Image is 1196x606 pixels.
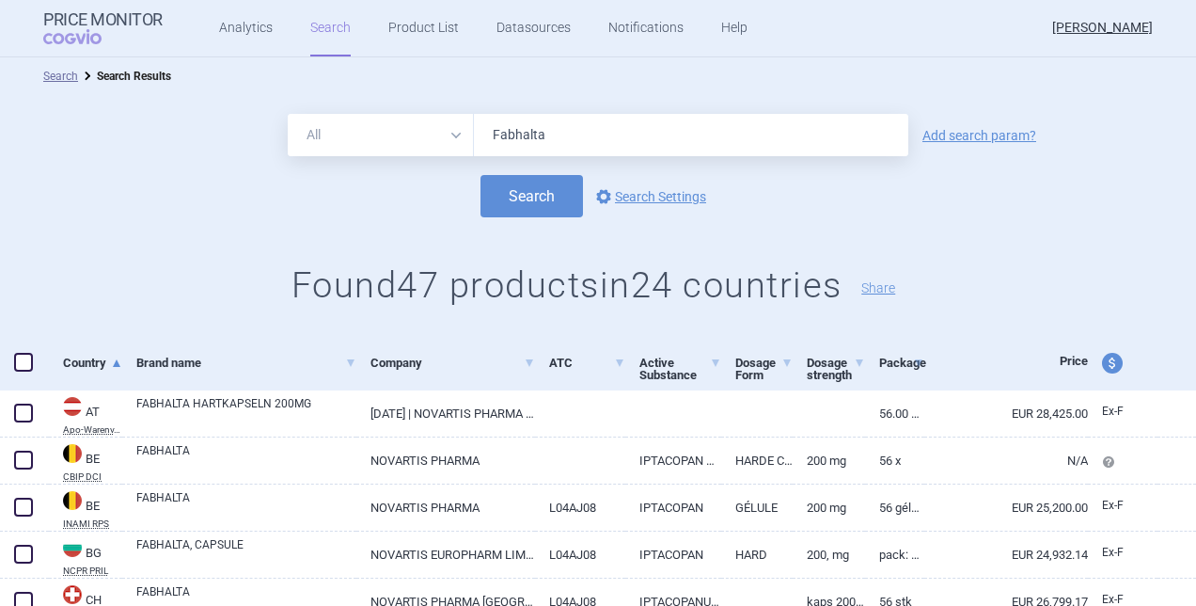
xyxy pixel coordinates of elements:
[63,397,82,416] img: Austria
[136,340,356,386] a: Brand name
[535,532,625,578] a: L04AJ08
[43,10,163,46] a: Price MonitorCOGVIO
[136,395,356,429] a: FABHALTA HARTKAPSELN 200MG
[793,485,864,531] a: 200 mg
[1102,405,1124,418] span: Ex-factory price
[924,438,1088,484] a: N/A
[49,442,122,482] a: BEBECBIP DCI
[43,67,78,86] li: Search
[1102,499,1124,512] span: Ex-factory price
[807,340,864,398] a: Dosage strength
[793,532,864,578] a: 200, mg
[49,395,122,435] a: ATATApo-Warenv.III
[63,425,122,435] abbr: Apo-Warenv.III — Apothekerverlag Warenverzeichnis. Online database developed by the Österreichisc...
[136,442,356,476] a: FABHALTA
[63,491,82,510] img: Belgium
[97,70,171,83] strong: Search Results
[549,340,625,386] a: ATC
[480,175,583,217] button: Search
[592,185,706,208] a: Search Settings
[63,340,122,386] a: Country
[49,489,122,529] a: BEBEINAMI RPS
[43,70,78,83] a: Search
[721,438,793,484] a: HARDE CAPS.
[370,340,536,386] a: Company
[1102,593,1124,606] span: Ex-factory price
[861,281,895,295] button: Share
[63,566,122,576] abbr: NCPR PRIL — National Council on Prices and Reimbursement of Medicinal Products, Bulgaria. Registe...
[1102,546,1124,559] span: Ex-factory price
[43,29,128,44] span: COGVIO
[63,585,82,604] img: Switzerland
[63,538,82,557] img: Bulgaria
[1060,354,1088,368] span: Price
[356,532,536,578] a: NOVARTIS EUROPHARM LIMITED, [GEOGRAPHIC_DATA]
[1088,539,1157,567] a: Ex-F
[356,438,536,484] a: NOVARTIS PHARMA
[924,391,1088,437] a: EUR 28,425.00
[922,129,1036,142] a: Add search param?
[49,536,122,576] a: BGBGNCPR PRIL
[639,340,721,398] a: Active Substance
[721,532,793,578] a: HARD
[136,536,356,570] a: FABHALTA, CAPSULE
[136,489,356,523] a: FABHALTA
[865,438,925,484] a: 56 x
[356,485,536,531] a: NOVARTIS PHARMA
[924,485,1088,531] a: EUR 25,200.00
[625,438,721,484] a: IPTACOPAN ORAAL 200 MG
[63,519,122,529] abbr: INAMI RPS — National Institute for Health Disability Insurance, Belgium. Programme web - Médicame...
[865,391,925,437] a: 56.00 ST | Stück
[1088,492,1157,520] a: Ex-F
[78,67,171,86] li: Search Results
[535,485,625,531] a: L04AJ08
[924,532,1088,578] a: EUR 24,932.14
[43,10,163,29] strong: Price Monitor
[865,532,925,578] a: Pack: 56, Blister PVC/PE/PVDC/alu
[63,472,122,482] abbr: CBIP DCI — Belgian Center for Pharmacotherapeutic Information (CBIP)
[1088,398,1157,426] a: Ex-F
[356,391,536,437] a: [DATE] | NOVARTIS PHARMA GMBH
[721,485,793,531] a: GÉLULE
[879,340,925,386] a: Package
[63,444,82,463] img: Belgium
[735,340,793,398] a: Dosage Form
[865,485,925,531] a: 56 gélules, 200 mg
[625,532,721,578] a: IPTACOPAN
[625,485,721,531] a: IPTACOPAN
[793,438,864,484] a: 200 mg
